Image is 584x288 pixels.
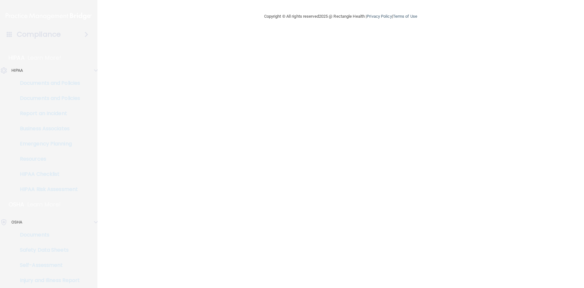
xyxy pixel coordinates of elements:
p: HIPAA Risk Assessment [4,186,90,193]
p: Business Associates [4,126,90,132]
p: Learn More! [28,201,61,208]
p: Injury and Illness Report [4,277,90,284]
a: Privacy Policy [367,14,392,19]
p: HIPAA [11,67,23,74]
p: Documents and Policies [4,95,90,101]
p: OSHA [9,201,24,208]
p: HIPAA [9,54,25,62]
p: Documents and Policies [4,80,90,86]
p: Documents [4,232,90,238]
p: Self-Assessment [4,262,90,268]
p: Safety Data Sheets [4,247,90,253]
p: Emergency Planning [4,141,90,147]
img: PMB logo [6,10,92,22]
h4: Compliance [17,30,61,39]
p: HIPAA Checklist [4,171,90,177]
a: Terms of Use [393,14,417,19]
p: Report an Incident [4,110,90,117]
p: OSHA [11,218,22,226]
p: Learn More! [28,54,61,62]
div: Copyright © All rights reserved 2025 @ Rectangle Health | | [225,6,456,27]
p: Resources [4,156,90,162]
